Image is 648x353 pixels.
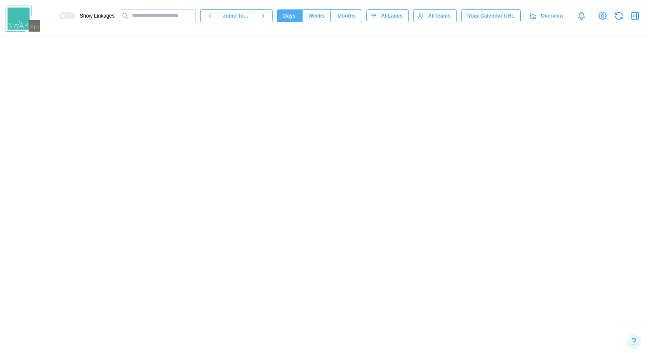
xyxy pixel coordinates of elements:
[629,10,641,22] button: Open Drawer
[613,10,625,22] button: Refresh Grid
[277,9,302,22] button: Days
[366,9,409,22] button: AllLanes
[574,9,589,23] a: Notifications
[75,12,114,19] span: Show Linkages
[219,9,254,22] button: Jump To...
[331,9,362,22] button: Months
[541,10,564,22] span: Overview
[428,10,450,22] span: All Teams
[381,10,402,22] span: All Lanes
[283,10,296,22] span: Days
[597,10,609,22] a: View Project
[223,10,248,22] span: Jump To...
[337,10,356,22] span: Months
[525,9,570,22] a: Overview
[413,9,457,22] button: AllTeams
[6,6,40,32] img: Swap PM Logo
[309,10,325,22] span: Weeks
[302,9,331,22] button: Weeks
[468,10,514,22] span: Your Calendar URL
[461,9,521,22] button: Your Calendar URL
